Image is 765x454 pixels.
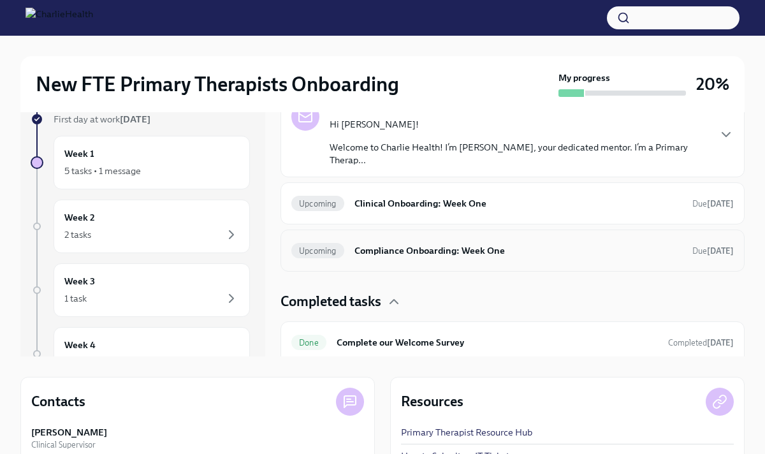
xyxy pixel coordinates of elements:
span: Upcoming [291,246,344,256]
h4: Contacts [31,392,85,411]
h6: Complete our Welcome Survey [337,335,658,349]
h6: Week 4 [64,338,96,352]
div: 5 tasks • 1 message [64,165,141,177]
span: Due [692,246,734,256]
span: First day at work [54,113,150,125]
strong: [PERSON_NAME] [31,426,107,439]
strong: My progress [558,71,610,84]
strong: [DATE] [120,113,150,125]
h6: Week 2 [64,210,95,224]
span: Due [692,199,734,209]
img: CharlieHealth [25,8,93,28]
h4: Resources [401,392,463,411]
strong: [DATE] [707,199,734,209]
h6: Week 1 [64,147,94,161]
h4: Completed tasks [280,292,381,311]
strong: [DATE] [707,246,734,256]
a: UpcomingCompliance Onboarding: Week OneDue[DATE] [291,240,734,261]
span: Upcoming [291,199,344,209]
div: 1 task [64,292,87,305]
div: 1 task [64,356,87,369]
a: Week 31 task [31,263,250,317]
a: Week 15 tasks • 1 message [31,136,250,189]
p: Hi [PERSON_NAME]! [330,118,708,131]
a: DoneComplete our Welcome SurveyCompleted[DATE] [291,332,734,353]
span: August 24th, 2025 07:00 [692,198,734,210]
span: August 14th, 2025 15:07 [668,337,734,349]
span: Clinical Supervisor [31,439,96,451]
a: First day at work[DATE] [31,113,250,126]
a: Week 41 task [31,327,250,381]
h2: New FTE Primary Therapists Onboarding [36,71,399,97]
a: Primary Therapist Resource Hub [401,426,532,439]
span: Completed [668,338,734,348]
span: August 24th, 2025 07:00 [692,245,734,257]
h6: Clinical Onboarding: Week One [354,196,682,210]
div: 2 tasks [64,228,91,241]
a: UpcomingClinical Onboarding: Week OneDue[DATE] [291,193,734,214]
h6: Compliance Onboarding: Week One [354,244,682,258]
h6: Week 3 [64,274,95,288]
div: Completed tasks [280,292,745,311]
a: Week 22 tasks [31,200,250,253]
h3: 20% [696,73,729,96]
strong: [DATE] [707,338,734,348]
span: Done [291,338,326,348]
p: Welcome to Charlie Health! I’m [PERSON_NAME], your dedicated mentor. I’m a Primary Therap... [330,141,708,166]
